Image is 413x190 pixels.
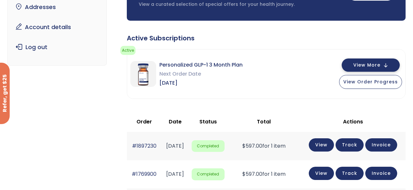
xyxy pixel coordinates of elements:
[242,170,262,178] span: 597.00
[120,46,136,55] span: Active
[242,142,262,150] span: 597.00
[159,69,243,79] span: Next Order Date
[228,132,300,160] td: for 1 item
[339,75,402,89] button: View Order Progress
[166,142,184,150] time: [DATE]
[228,160,300,188] td: for 1 item
[192,140,224,152] span: Completed
[365,167,397,180] a: Invoice
[242,142,246,150] span: $
[139,1,342,8] p: View a curated selection of special offers for your health journey.
[336,138,364,152] a: Track
[13,20,102,34] a: Account details
[13,40,102,54] a: Log out
[132,142,156,150] a: #1897230
[342,58,400,72] button: View More
[242,170,246,178] span: $
[343,118,363,125] span: Actions
[309,138,334,152] a: View
[13,0,102,14] a: Addresses
[130,61,156,87] img: Personalized GLP-1 3 Month Plan
[336,167,364,180] a: Track
[309,167,334,180] a: View
[166,170,184,178] time: [DATE]
[343,79,398,85] span: View Order Progress
[169,118,182,125] span: Date
[257,118,271,125] span: Total
[199,118,217,125] span: Status
[136,118,152,125] span: Order
[132,170,156,178] a: #1769900
[192,168,224,180] span: Completed
[353,63,380,67] span: View More
[159,79,243,88] span: [DATE]
[127,34,406,43] div: Active Subscriptions
[365,138,397,152] a: Invoice
[159,60,243,69] span: Personalized GLP-1 3 Month Plan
